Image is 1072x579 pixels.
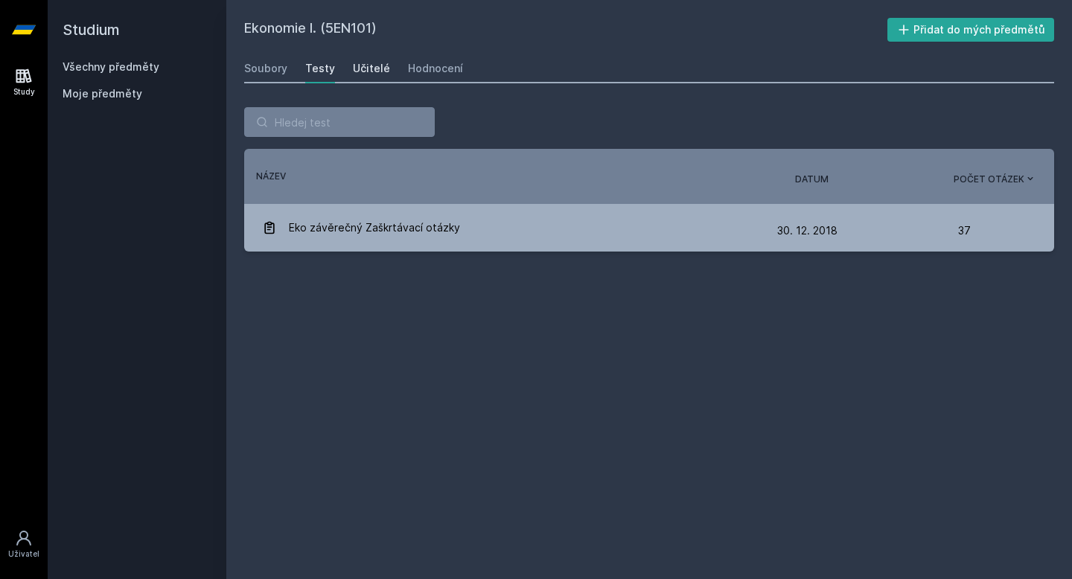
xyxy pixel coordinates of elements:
a: Study [3,60,45,105]
span: Moje předměty [63,86,142,101]
div: Soubory [244,61,287,76]
div: Učitelé [353,61,390,76]
a: Testy [305,54,335,83]
div: Uživatel [8,548,39,560]
a: Hodnocení [408,54,463,83]
a: Uživatel [3,522,45,567]
button: Datum [795,173,829,186]
h2: Ekonomie I. (5EN101) [244,18,887,42]
input: Hledej test [244,107,435,137]
button: Počet otázek [954,173,1036,186]
a: Soubory [244,54,287,83]
button: Přidat do mých předmětů [887,18,1055,42]
span: 37 [958,216,971,246]
a: Učitelé [353,54,390,83]
a: Všechny předměty [63,60,159,73]
span: Eko závěrečný Zaškrtávací otázky [289,213,460,243]
span: Počet otázek [954,173,1024,186]
a: Eko závěrečný Zaškrtávací otázky 30. 12. 2018 37 [244,204,1054,252]
div: Study [13,86,35,97]
div: Hodnocení [408,61,463,76]
div: Testy [305,61,335,76]
span: 30. 12. 2018 [777,224,837,237]
button: Název [256,170,286,183]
